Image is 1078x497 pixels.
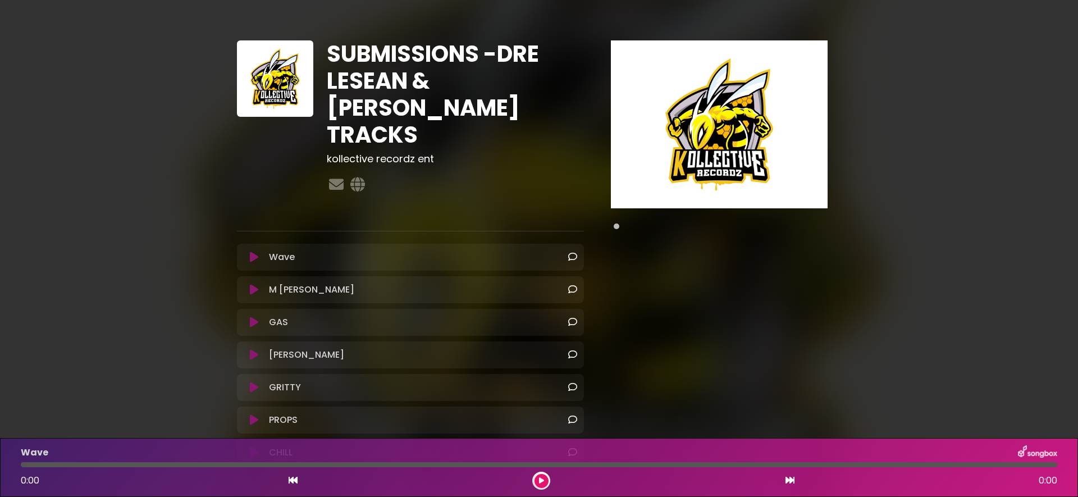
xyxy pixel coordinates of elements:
p: [PERSON_NAME] [269,348,344,362]
h1: SUBMISSIONS -DRE LESEAN & [PERSON_NAME] TRACKS [327,40,583,148]
p: GRITTY [269,381,301,394]
p: M [PERSON_NAME] [269,283,354,297]
p: GAS [269,316,288,329]
img: GUNWSRGhRCaYHykjiXYu [237,40,313,117]
p: Wave [269,250,295,264]
p: PROPS [269,413,298,427]
h3: kollective recordz ent [327,153,583,165]
img: songbox-logo-white.png [1018,445,1057,460]
span: 0:00 [1039,474,1057,487]
p: Wave [21,446,48,459]
img: Main Media [611,40,828,208]
span: 0:00 [21,474,39,487]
